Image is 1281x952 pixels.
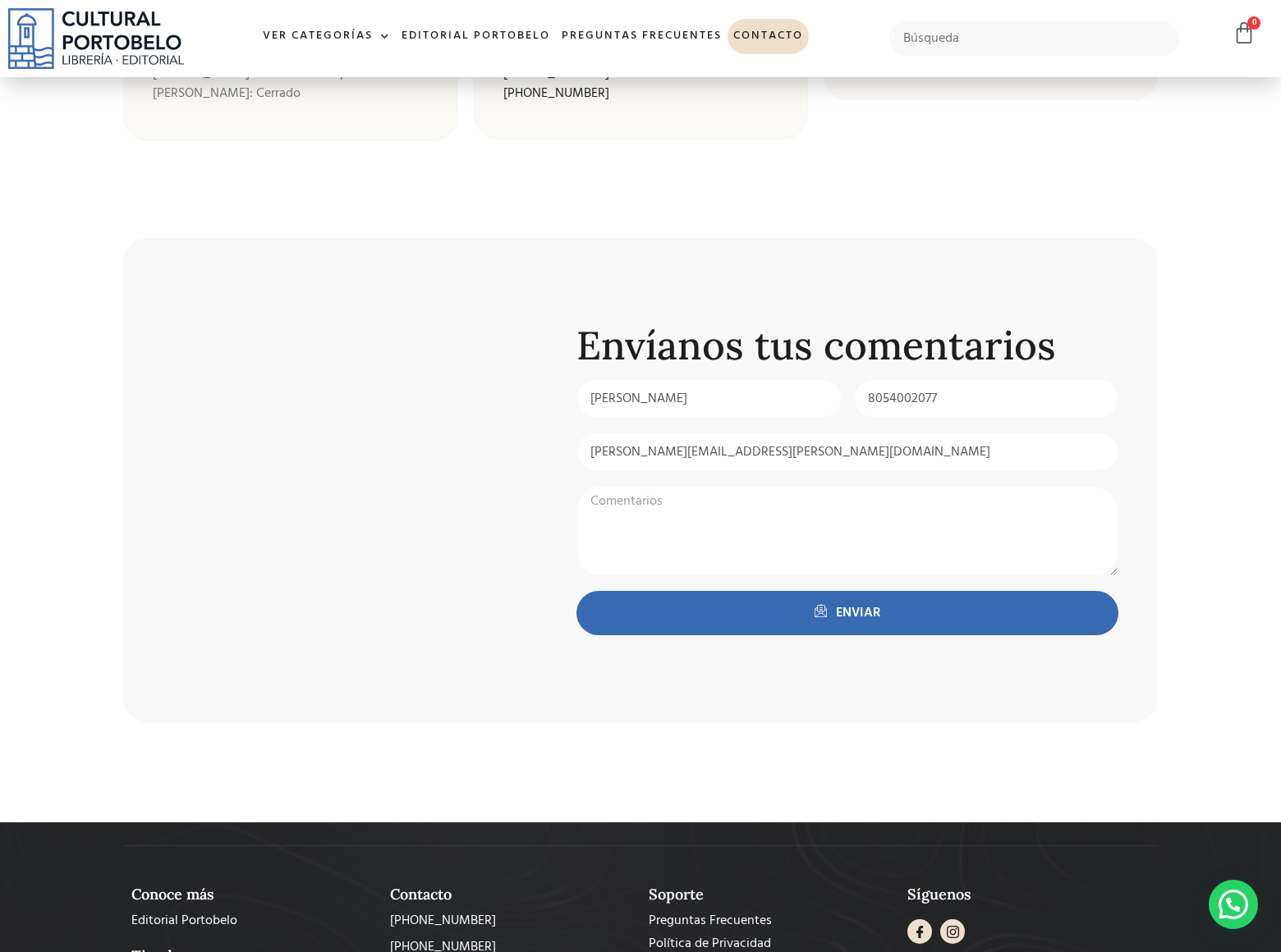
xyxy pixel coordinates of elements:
[836,603,880,623] span: ENVIAR
[396,19,556,54] a: Editorial Portobelo
[649,911,772,931] span: Preguntas Frecuentes
[854,379,1119,418] input: Only numbers and phone characters (#, -, *, etc) are accepted.
[390,886,632,904] h2: Contacto
[390,911,496,931] span: [PHONE_NUMBER]
[390,911,632,931] a: [PHONE_NUMBER]
[131,886,374,904] h2: Conoce más
[907,886,1150,904] h2: Síguenos
[576,433,1118,471] input: Correo Electrónico
[123,238,537,722] iframe: Cultural Portobelo
[257,19,396,54] a: Ver Categorías
[131,911,237,931] span: Editorial Portobelo
[576,591,1118,635] button: ENVIAR
[153,44,428,103] p: Lunes - Viernes: 8:00 am a 5:00 pm [PERSON_NAME]: 9:00 am a 1:00 pm [PERSON_NAME]: Cerrado
[649,886,891,904] h2: Soporte
[131,911,374,931] a: Editorial Portobelo
[576,324,1118,368] h2: Envíanos tus comentarios
[1247,16,1260,30] span: 0
[728,19,809,54] a: Contacto
[1209,880,1258,929] div: Contactar por WhatsApp
[889,21,1179,56] input: Búsqueda
[1233,21,1256,45] a: 0
[576,379,842,418] input: Nombre y Apellido
[503,83,609,104] a: [PHONE_NUMBER]
[556,19,728,54] a: Preguntas frecuentes
[649,911,891,931] a: Preguntas Frecuentes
